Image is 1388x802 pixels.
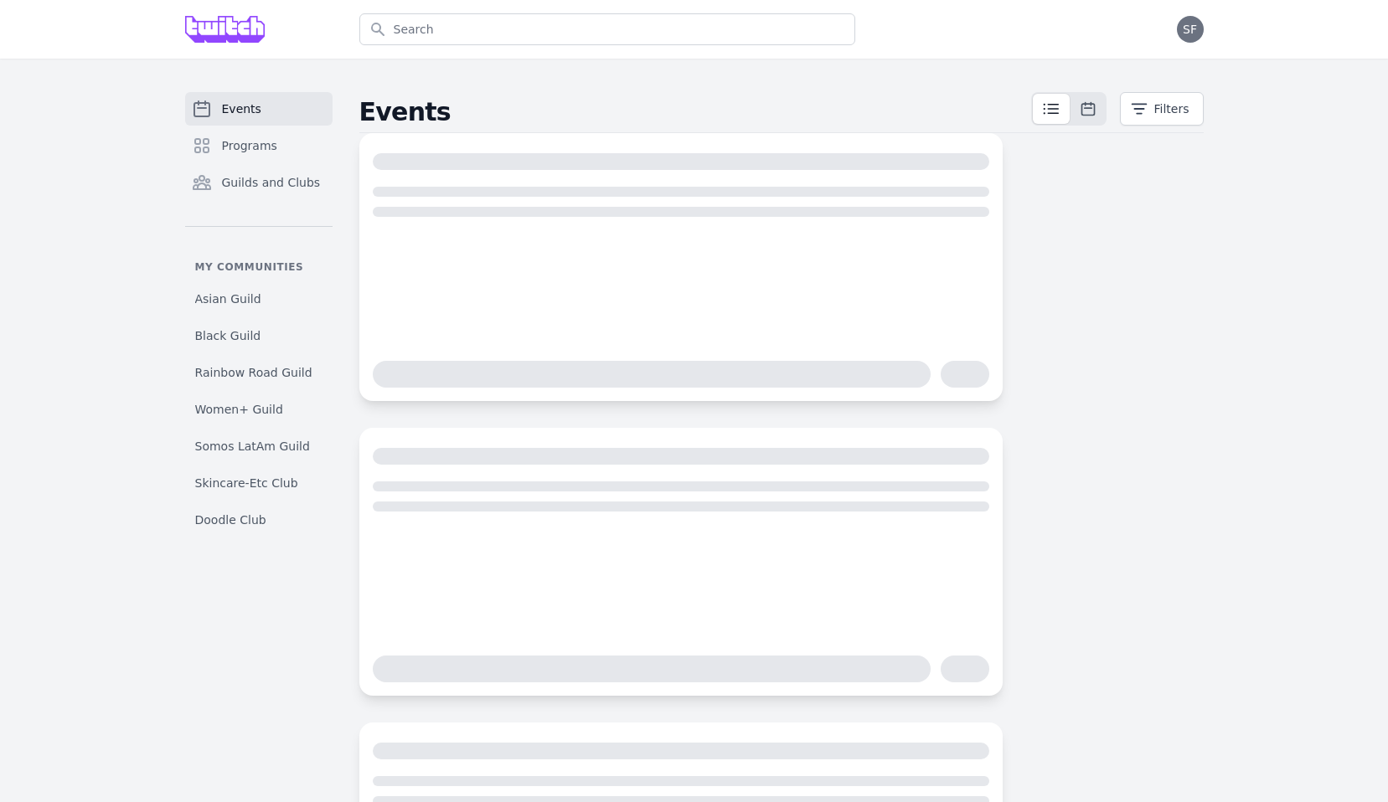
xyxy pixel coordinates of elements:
a: Skincare-Etc Club [185,468,333,498]
span: Doodle Club [195,512,266,528]
a: Asian Guild [185,284,333,314]
span: Events [222,100,261,117]
h2: Events [359,97,1031,127]
nav: Sidebar [185,92,333,535]
span: Asian Guild [195,290,261,307]
a: Guilds and Clubs [185,166,333,199]
span: Programs [222,137,277,154]
button: Filters [1120,92,1204,126]
a: Events [185,92,333,126]
a: Programs [185,129,333,162]
a: Women+ Guild [185,394,333,424]
span: Skincare-Etc Club [195,475,298,491]
a: Rainbow Road Guild [185,357,333,388]
span: Women+ Guild [195,401,283,418]
img: Grove [185,16,266,43]
span: Guilds and Clubs [222,174,321,191]
span: Rainbow Road Guild [195,364,312,381]
span: Somos LatAm Guild [195,438,310,455]
a: Somos LatAm Guild [185,431,333,461]
a: Doodle Club [185,505,333,535]
p: My communities [185,260,333,274]
span: Black Guild [195,327,261,344]
button: SF [1177,16,1204,43]
a: Black Guild [185,321,333,351]
span: SF [1183,23,1197,35]
input: Search [359,13,855,45]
